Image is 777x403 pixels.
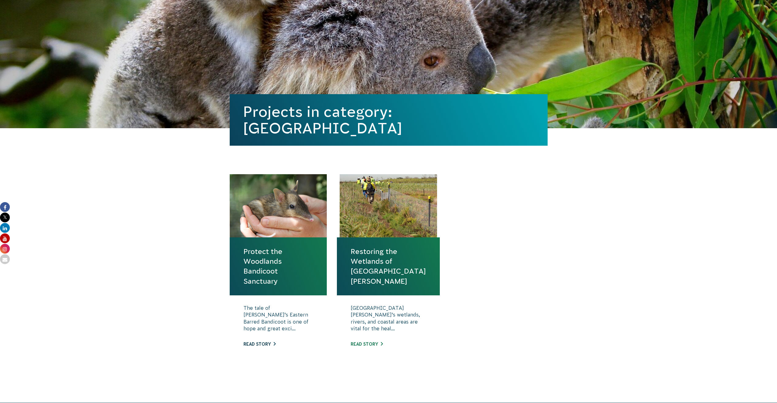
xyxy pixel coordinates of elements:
[351,305,426,335] p: [GEOGRAPHIC_DATA][PERSON_NAME]’s wetlands, rivers, and coastal areas are vital for the heal...
[351,342,383,347] a: Read story
[351,247,426,286] a: Restoring the Wetlands of [GEOGRAPHIC_DATA][PERSON_NAME]
[243,247,313,286] a: Protect the Woodlands Bandicoot Sanctuary
[243,342,276,347] a: Read story
[243,103,534,136] h1: Projects in category: [GEOGRAPHIC_DATA]
[243,305,313,335] p: The tale of [PERSON_NAME]’s Eastern Barred Bandicoot is one of hope and great exci...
